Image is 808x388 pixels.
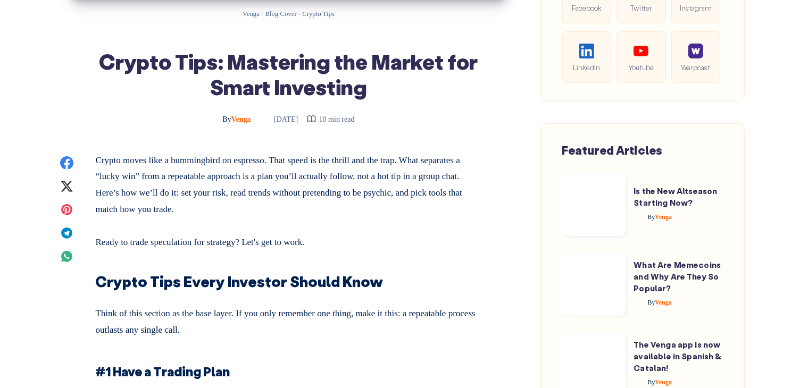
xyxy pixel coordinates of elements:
[96,153,482,217] p: Crypto moves like a hummingbird on espresso. That speed is the thrill and the trap. What separate...
[96,264,482,292] h2: Crypto Tips Every Investor Should Know
[562,31,611,83] a: LinkedIn
[680,2,712,14] span: Instagram
[648,378,672,386] span: Venga
[648,299,655,306] span: By
[648,213,655,221] span: By
[259,115,298,123] time: [DATE]
[96,48,482,99] h1: Crypto Tips: Mastering the Market for Smart Investing
[625,61,657,73] span: Youtube
[634,44,648,58] img: social-youtube.99db9aba05279f803f3e7a4a838dfb6c.svg
[96,230,482,251] p: Ready to trade speculation for strategy? Let's get to work.
[625,2,657,14] span: Twitter
[648,378,655,386] span: By
[562,142,663,158] span: Featured Articles
[222,115,251,123] span: Venga
[634,259,721,293] a: What Are Memecoins and Why Are They So Popular?
[634,378,672,386] a: ByVenga
[634,339,722,373] a: The Venga app is now available in Spanish & Catalan!
[648,213,672,221] span: Venga
[634,299,672,306] a: ByVenga
[571,61,603,73] span: LinkedIn
[671,31,720,83] a: Warpcast
[579,44,594,58] img: social-linkedin.be646fe421ccab3a2ad91cb58bdc9694.svg
[96,301,482,338] p: Think of this section as the base layer. If you only remember one thing, make it this: a repeatab...
[243,10,335,18] span: Venga - Blog Cover - Crypto Tips
[617,31,665,83] a: Youtube
[222,115,231,123] span: By
[306,113,355,126] div: 10 min read
[634,185,718,208] a: Is the New Altseason Starting Now?
[222,115,253,123] a: ByVenga
[571,2,603,14] span: Facebook
[96,351,482,381] h3: #1 Have a Trading Plan
[688,44,703,58] img: social-warpcast.e8a23a7ed3178af0345123c41633f860.png
[634,213,672,221] a: ByVenga
[648,299,672,306] span: Venga
[680,61,712,73] span: Warpcast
